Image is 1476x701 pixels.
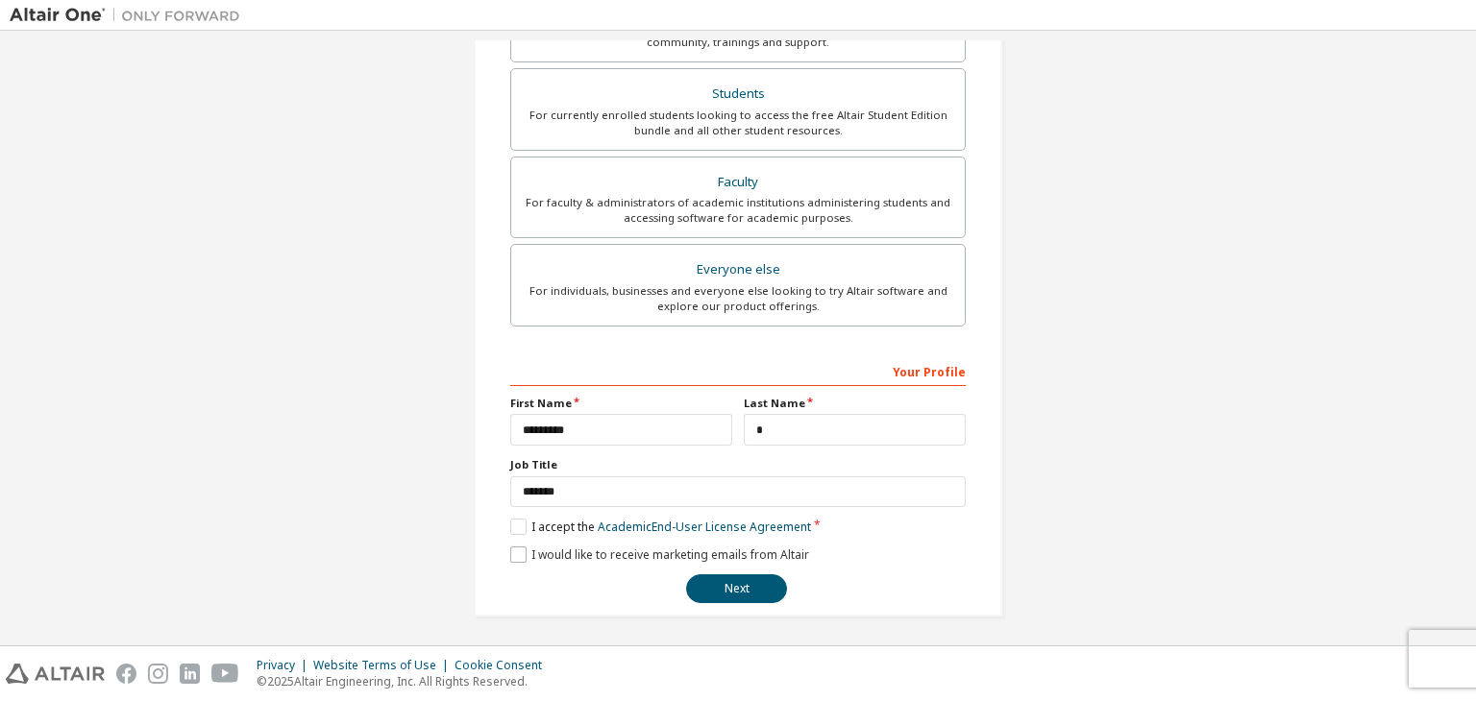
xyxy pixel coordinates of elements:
div: For individuals, businesses and everyone else looking to try Altair software and explore our prod... [523,283,953,314]
div: Website Terms of Use [313,658,455,673]
div: Cookie Consent [455,658,553,673]
img: linkedin.svg [180,664,200,684]
img: facebook.svg [116,664,136,684]
div: For currently enrolled students looking to access the free Altair Student Edition bundle and all ... [523,108,953,138]
label: I would like to receive marketing emails from Altair [510,546,809,563]
label: Last Name [744,396,966,411]
img: altair_logo.svg [6,664,105,684]
label: First Name [510,396,732,411]
div: Everyone else [523,256,953,283]
img: youtube.svg [211,664,239,684]
div: Your Profile [510,355,966,386]
div: For faculty & administrators of academic institutions administering students and accessing softwa... [523,195,953,226]
p: © 2025 Altair Engineering, Inc. All Rights Reserved. [257,673,553,689]
div: Privacy [257,658,313,673]
label: I accept the [510,519,811,535]
label: Job Title [510,457,966,472]
div: Students [523,81,953,108]
button: Next [686,574,787,603]
a: Academic End-User License Agreement [598,519,811,535]
div: Faculty [523,169,953,196]
img: Altair One [10,6,250,25]
img: instagram.svg [148,664,168,684]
